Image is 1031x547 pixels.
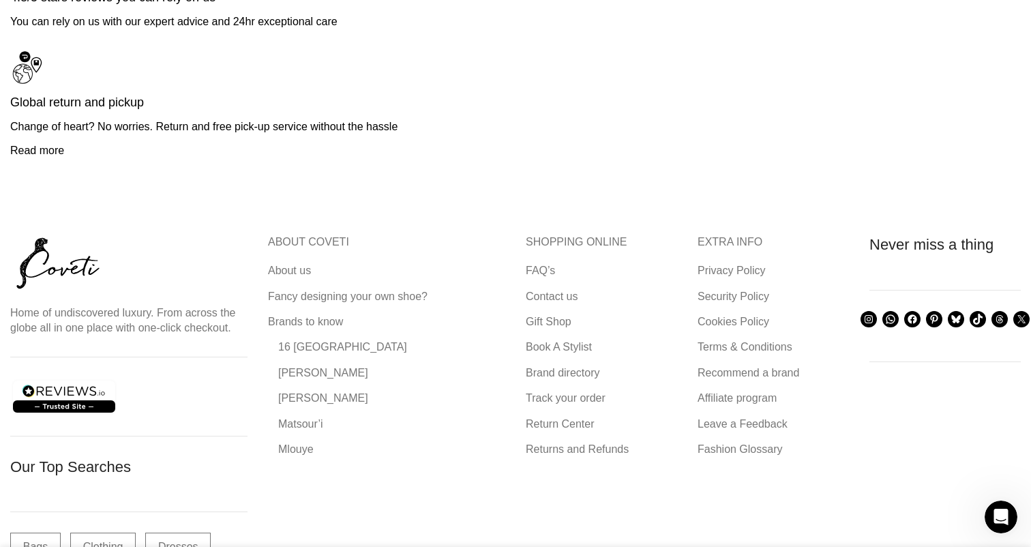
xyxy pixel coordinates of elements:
[10,457,248,478] h3: Our Top Searches
[268,263,312,278] a: About us
[698,340,794,355] a: Terms & Conditions
[526,417,596,432] a: Return Center
[10,95,1021,110] h4: Global return and pickup
[278,442,315,457] a: Mlouye
[10,378,118,415] img: reviews-trust-logo-2.png
[869,235,1021,256] h3: Never miss a thing
[268,235,505,250] h5: ABOUT COVETI
[10,306,248,336] p: Home of undiscovered luxury. From across the globe all in one place with one-click checkout.
[10,50,44,85] img: Icon3_footer
[698,314,771,329] a: Cookies Policy
[526,366,601,381] a: Brand directory
[268,314,344,329] a: Brands to know
[10,235,106,292] img: coveti-black-logo_ueqiqk.png
[698,289,771,304] a: Security Policy
[698,417,789,432] a: Leave a Feedback
[278,366,370,381] a: [PERSON_NAME]
[526,340,593,355] a: Book A Stylist
[698,442,784,457] a: Fashion Glossary
[278,391,370,406] a: [PERSON_NAME]
[526,314,573,329] a: Gift Shop
[526,263,556,278] a: FAQ’s
[698,235,849,250] h5: EXTRA INFO
[278,340,408,355] a: 16 [GEOGRAPHIC_DATA]
[698,391,778,406] a: Affiliate program
[985,501,1017,533] iframe: Intercom live chat
[526,442,630,457] a: Returns and Refunds
[268,289,429,304] a: Fancy designing your own shoe?
[698,366,801,381] a: Recommend a brand
[526,391,607,406] a: Track your order
[10,145,64,156] a: Read more
[278,417,325,432] a: Matsour’i
[698,263,767,278] a: Privacy Policy
[526,235,677,250] h5: SHOPPING ONLINE
[526,289,579,304] a: Contact us
[10,13,1021,31] p: You can rely on us with our expert advice and 24hr exceptional care
[10,118,1021,136] p: Change of heart? No worries. Return and free pick-up service without the hassle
